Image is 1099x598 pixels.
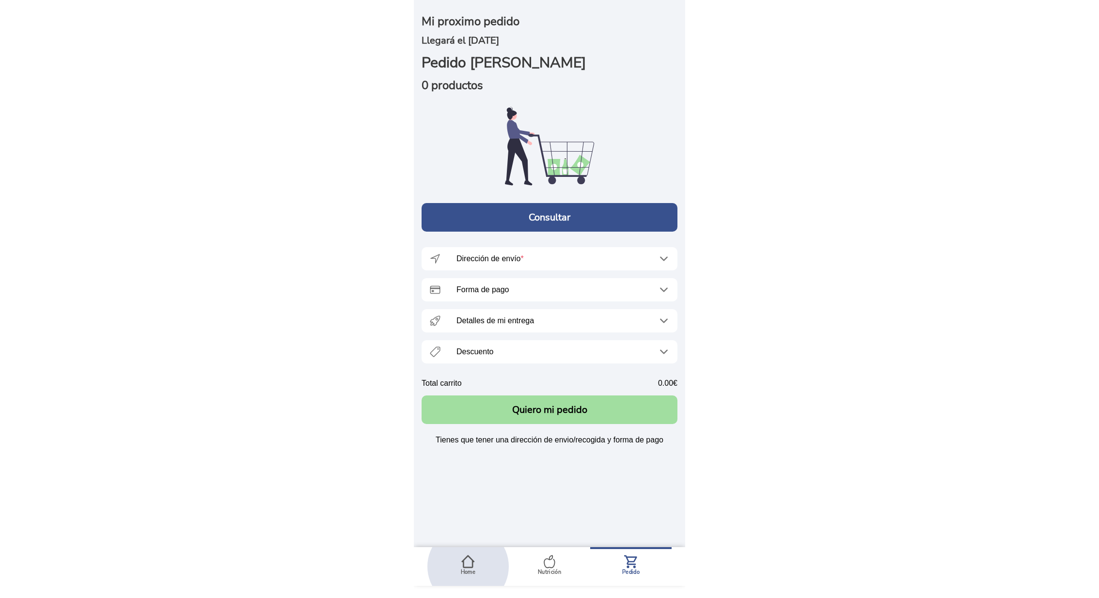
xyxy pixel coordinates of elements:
ion-label: Home [461,568,475,576]
ion-label: Pedido [622,568,640,576]
ion-label: Detalles de mi entrega [456,316,650,325]
button: Consultar [422,203,677,232]
button: Quiero mi pedido [422,395,677,424]
ion-label: Descuento [456,347,621,356]
h3: Pedido [PERSON_NAME] [422,54,677,72]
img: shopping.svg [505,107,595,186]
ion-label: Nutrición [538,568,561,576]
h5: Llegará el [DATE] [422,35,677,47]
ion-label: Dirección de envío [456,254,650,263]
div: 0.00€ [658,379,677,388]
div: Total carrito [422,379,462,388]
h4: Mi proximo pedido [422,16,677,27]
h4: 0 productos [422,79,677,91]
span: Tienes que tener una dirección de envio/recogida y forma de pago [436,436,663,444]
ion-label: Forma de pago [456,285,650,294]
